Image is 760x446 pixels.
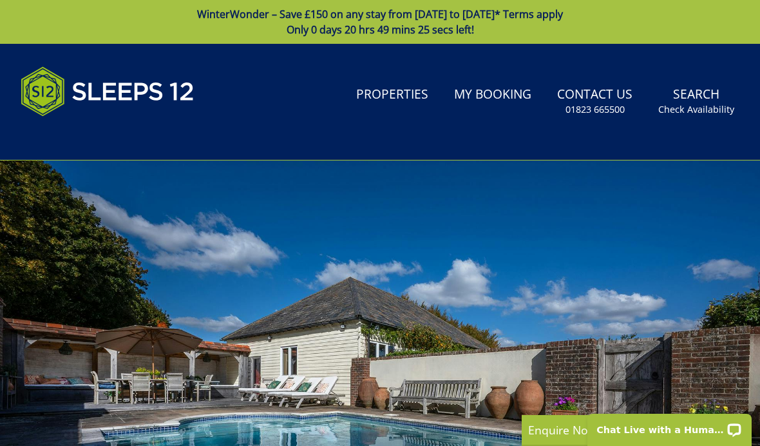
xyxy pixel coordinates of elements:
iframe: Customer reviews powered by Trustpilot [14,131,149,142]
small: Check Availability [658,103,734,116]
span: Only 0 days 20 hrs 49 mins 25 secs left! [287,23,474,37]
a: Properties [351,81,433,110]
a: SearchCheck Availability [653,81,739,122]
a: My Booking [449,81,537,110]
small: 01823 665500 [565,103,625,116]
a: Contact Us01823 665500 [552,81,638,122]
iframe: LiveChat chat widget [579,405,760,446]
img: Sleeps 12 [21,59,195,124]
p: Enquire Now [528,422,721,438]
